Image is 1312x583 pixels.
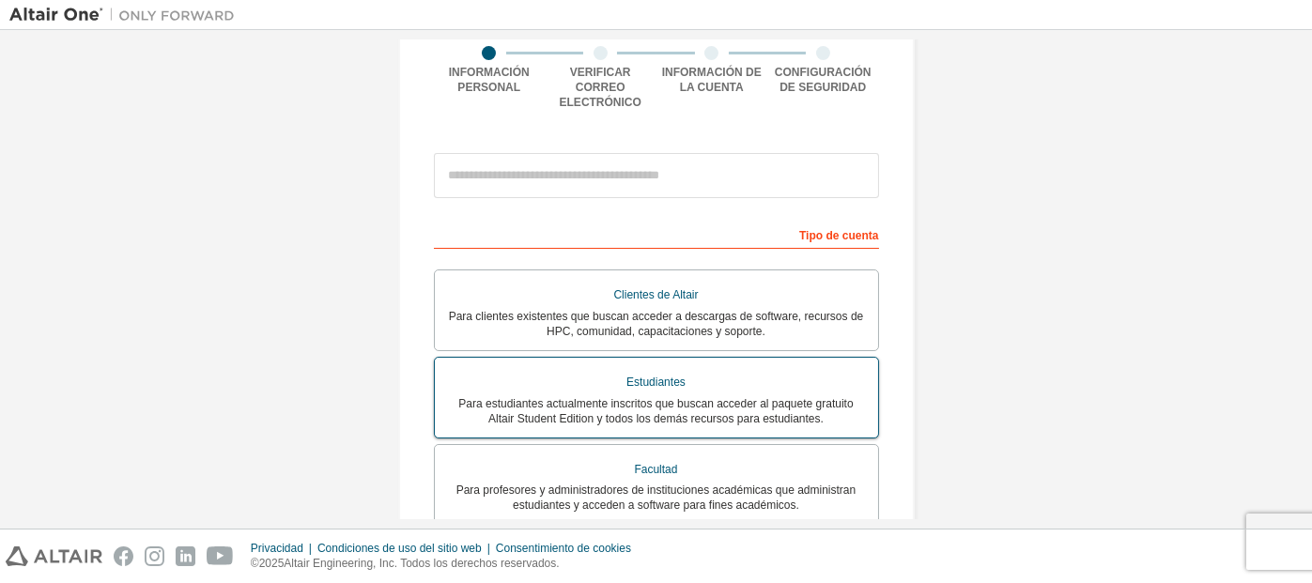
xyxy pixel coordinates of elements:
[251,542,303,555] font: Privacidad
[6,546,102,566] img: altair_logo.svg
[634,463,677,476] font: Facultad
[145,546,164,566] img: instagram.svg
[207,546,234,566] img: youtube.svg
[560,66,641,109] font: Verificar correo electrónico
[799,229,878,242] font: Tipo de cuenta
[449,310,864,338] font: Para clientes existentes que buscan acceder a descargas de software, recursos de HPC, comunidad, ...
[114,546,133,566] img: facebook.svg
[496,542,631,555] font: Consentimiento de cookies
[456,483,857,512] font: Para profesores y administradores de instituciones académicas que administran estudiantes y acced...
[662,66,762,94] font: Información de la cuenta
[458,397,853,425] font: Para estudiantes actualmente inscritos que buscan acceder al paquete gratuito Altair Student Edit...
[775,66,872,94] font: Configuración de seguridad
[613,288,698,301] font: Clientes de Altair
[251,557,259,570] font: ©
[284,557,559,570] font: Altair Engineering, Inc. Todos los derechos reservados.
[9,6,244,24] img: Altair Uno
[259,557,285,570] font: 2025
[626,376,686,389] font: Estudiantes
[449,66,530,94] font: Información personal
[317,542,482,555] font: Condiciones de uso del sitio web
[176,546,195,566] img: linkedin.svg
